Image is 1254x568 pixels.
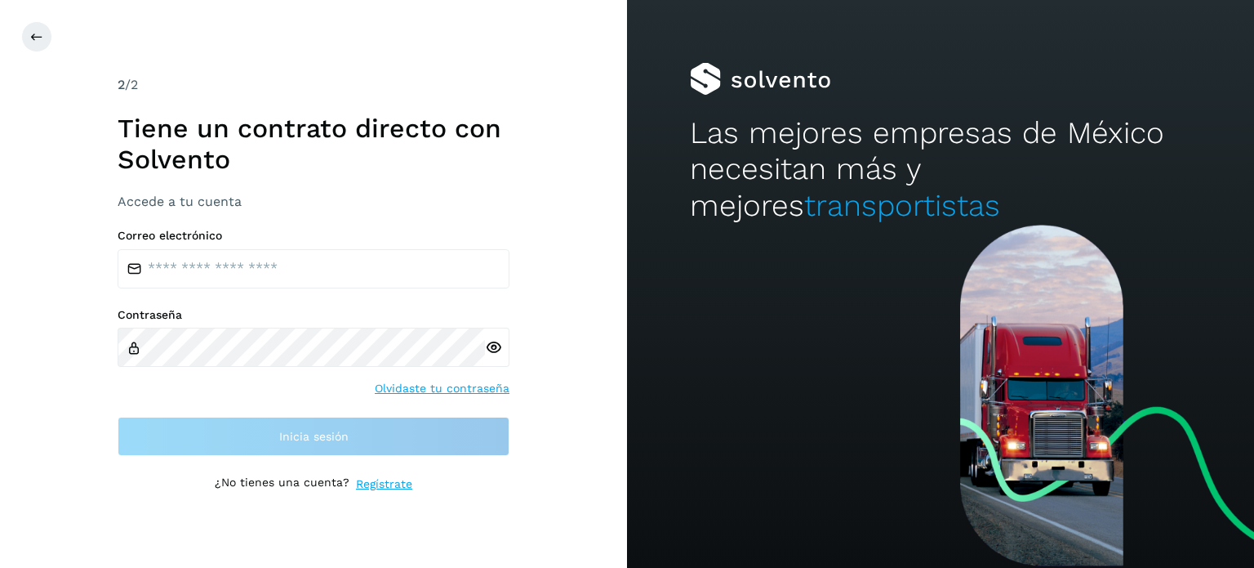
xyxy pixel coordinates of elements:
h1: Tiene un contrato directo con Solvento [118,113,509,176]
button: Inicia sesión [118,417,509,456]
a: Regístrate [356,476,412,493]
span: 2 [118,77,125,92]
label: Contraseña [118,308,509,322]
span: Inicia sesión [279,431,349,442]
label: Correo electrónico [118,229,509,243]
p: ¿No tienes una cuenta? [215,476,349,493]
span: transportistas [804,188,1000,223]
div: /2 [118,75,509,95]
h2: Las mejores empresas de México necesitan más y mejores [690,115,1191,224]
a: Olvidaste tu contraseña [375,380,509,397]
h3: Accede a tu cuenta [118,194,509,209]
